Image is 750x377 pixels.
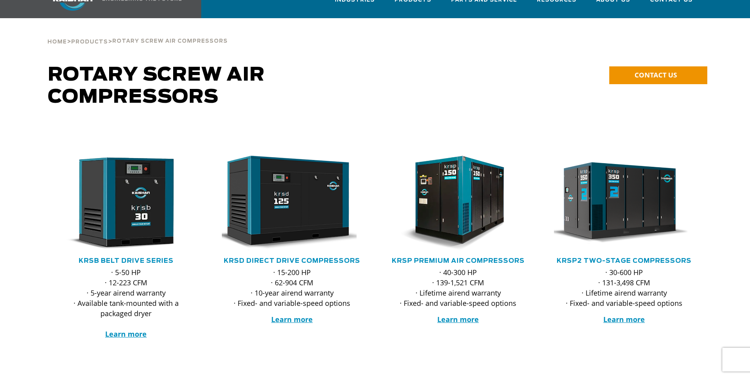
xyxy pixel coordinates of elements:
a: KRSP2 Two-Stage Compressors [557,258,691,264]
p: · 30-600 HP · 131-3,498 CFM · Lifetime airend warranty · Fixed- and variable-speed options [554,267,695,308]
p: · 15-200 HP · 62-904 CFM · 10-year airend warranty · Fixed- and variable-speed options [222,267,363,308]
a: Home [47,38,67,45]
p: · 40-300 HP · 139-1,521 CFM · Lifetime airend warranty · Fixed- and variable-speed options [388,267,529,308]
a: Learn more [105,329,147,339]
a: CONTACT US [609,66,707,84]
a: Learn more [271,315,313,324]
p: · 5-50 HP · 12-223 CFM · 5-year airend warranty · Available tank-mounted with a packaged dryer [56,267,196,339]
img: krsd125 [216,156,357,251]
a: Products [71,38,108,45]
span: CONTACT US [635,70,677,79]
span: Home [47,40,67,45]
div: krsb30 [56,156,196,251]
div: > > [47,18,228,48]
a: Learn more [437,315,479,324]
span: Rotary Screw Air Compressors [48,66,265,107]
a: KRSP Premium Air Compressors [392,258,525,264]
div: krsp150 [388,156,529,251]
img: krsb30 [50,156,191,251]
div: krsd125 [222,156,363,251]
a: KRSB Belt Drive Series [79,258,174,264]
a: Learn more [603,315,645,324]
a: KRSD Direct Drive Compressors [224,258,360,264]
img: krsp350 [548,156,689,251]
span: Rotary Screw Air Compressors [112,39,228,44]
span: Products [71,40,108,45]
img: krsp150 [382,156,523,251]
div: krsp350 [554,156,695,251]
